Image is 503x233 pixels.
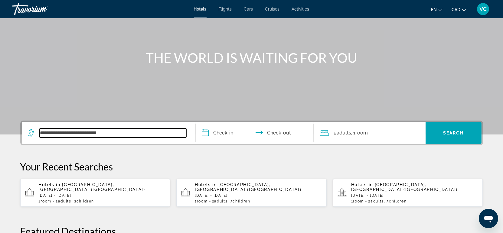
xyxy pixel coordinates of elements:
[214,199,227,203] span: Adults
[12,1,73,17] a: Travorium
[195,193,322,198] p: [DATE] - [DATE]
[431,7,437,12] span: en
[22,122,482,144] div: Search widget
[138,50,365,66] h1: THE WORLD IS WAITING FOR YOU
[384,199,407,203] span: , 3
[194,7,207,11] a: Hotels
[371,199,384,203] span: Adults
[353,199,364,203] span: Room
[333,179,483,207] button: Hotels in [GEOGRAPHIC_DATA], [GEOGRAPHIC_DATA] ([GEOGRAPHIC_DATA])[DATE] - [DATE]1Room2Adults, 3C...
[176,179,327,207] button: Hotels in [GEOGRAPHIC_DATA], [GEOGRAPHIC_DATA] ([GEOGRAPHIC_DATA])[DATE] - [DATE]1Room2Adults, 3C...
[39,193,166,198] p: [DATE] - [DATE]
[195,182,217,187] span: Hotels in
[39,182,60,187] span: Hotels in
[39,182,145,192] span: [GEOGRAPHIC_DATA], [GEOGRAPHIC_DATA] ([GEOGRAPHIC_DATA])
[479,209,498,228] iframe: Button to launch messaging window
[368,199,384,203] span: 2
[314,122,426,144] button: Travelers: 2 adults, 0 children
[431,5,443,14] button: Change language
[452,7,460,12] span: CAD
[244,7,253,11] a: Cars
[351,182,458,192] span: [GEOGRAPHIC_DATA], [GEOGRAPHIC_DATA] ([GEOGRAPHIC_DATA])
[56,199,71,203] span: 2
[39,199,51,203] span: 1
[351,182,373,187] span: Hotels in
[195,199,207,203] span: 1
[71,199,94,203] span: , 3
[351,129,368,137] span: , 1
[479,6,487,12] span: VC
[77,199,94,203] span: Children
[227,199,250,203] span: , 3
[219,7,232,11] a: Flights
[58,199,71,203] span: Adults
[41,199,51,203] span: Room
[356,130,368,136] span: Room
[443,131,464,135] span: Search
[452,5,466,14] button: Change currency
[389,199,407,203] span: Children
[233,199,250,203] span: Children
[351,193,478,198] p: [DATE] - [DATE]
[351,199,364,203] span: 1
[265,7,280,11] a: Cruises
[20,179,171,207] button: Hotels in [GEOGRAPHIC_DATA], [GEOGRAPHIC_DATA] ([GEOGRAPHIC_DATA])[DATE] - [DATE]1Room2Adults, 3C...
[426,122,482,144] button: Search
[195,182,301,192] span: [GEOGRAPHIC_DATA], [GEOGRAPHIC_DATA] ([GEOGRAPHIC_DATA])
[292,7,309,11] a: Activities
[197,199,208,203] span: Room
[337,130,351,136] span: Adults
[20,160,483,173] p: Your Recent Searches
[212,199,228,203] span: 2
[334,129,351,137] span: 2
[475,3,491,15] button: User Menu
[196,122,314,144] button: Check in and out dates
